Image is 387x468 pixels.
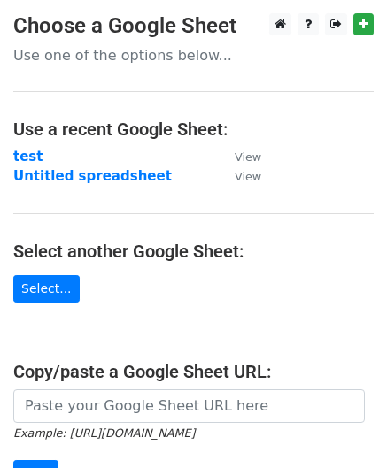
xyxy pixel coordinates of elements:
small: View [235,170,261,183]
a: View [217,149,261,165]
h4: Copy/paste a Google Sheet URL: [13,361,374,382]
p: Use one of the options below... [13,46,374,65]
a: View [217,168,261,184]
h4: Select another Google Sheet: [13,241,374,262]
small: View [235,150,261,164]
a: test [13,149,43,165]
small: Example: [URL][DOMAIN_NAME] [13,426,195,440]
h4: Use a recent Google Sheet: [13,119,374,140]
input: Paste your Google Sheet URL here [13,389,365,423]
h3: Choose a Google Sheet [13,13,374,39]
a: Untitled spreadsheet [13,168,172,184]
a: Select... [13,275,80,303]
